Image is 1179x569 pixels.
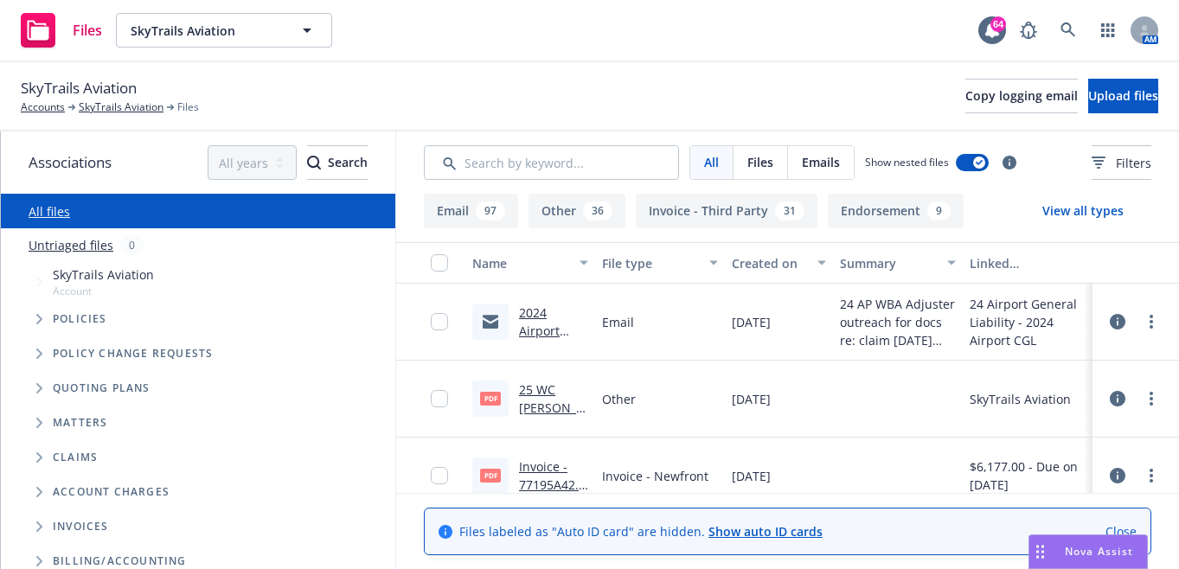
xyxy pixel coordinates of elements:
div: 9 [927,201,951,221]
span: Claims [53,452,98,463]
button: Copy logging email [965,79,1078,113]
input: Search by keyword... [424,145,679,180]
button: Endorsement [828,194,964,228]
div: 64 [990,16,1006,32]
button: Email [424,194,518,228]
input: Toggle Row Selected [431,313,448,330]
span: Associations [29,151,112,174]
div: 24 Airport General Liability - 2024 Airport CGL [970,295,1086,349]
div: SkyTrails Aviation [970,390,1071,408]
button: Other [529,194,625,228]
span: Policy change requests [53,348,213,359]
span: pdf [480,469,501,482]
span: [DATE] [732,313,771,331]
button: View all types [1015,194,1151,228]
input: Toggle Row Selected [431,390,448,407]
span: Files [177,99,199,115]
span: Filters [1116,154,1151,172]
span: Quoting plans [53,383,151,393]
button: SearchSearch [307,145,368,180]
span: Account [53,284,154,298]
button: Invoice - Third Party [636,194,817,228]
span: Files labeled as "Auto ID card" are hidden. [459,522,823,540]
span: Files [747,153,773,171]
span: All [704,153,719,171]
span: Copy logging email [965,87,1078,104]
a: 2024 Airport Adjuster outreach for docs re: claim [DATE] N622886.msg [519,304,585,466]
span: 24 AP WBA Adjuster outreach for docs re: claim [DATE] N622886 [840,295,956,349]
span: Email [602,313,634,331]
div: $6,177.00 - Due on [DATE] [970,457,1086,494]
a: SkyTrails Aviation [79,99,163,115]
span: SkyTrails Aviation [21,77,137,99]
span: [DATE] [732,390,771,408]
div: Tree Example [1,262,395,544]
div: File type [602,254,699,272]
a: more [1141,311,1162,332]
span: SkyTrails Aviation [131,22,280,40]
div: Summary [840,254,937,272]
span: Emails [802,153,840,171]
button: Upload files [1088,79,1158,113]
a: 25 WC [PERSON_NAME].PDF [519,381,586,434]
div: Search [307,146,368,179]
span: SkyTrails Aviation [53,265,154,284]
a: Invoice - 77195A42.pdf [519,458,586,511]
a: Untriaged files [29,236,113,254]
span: Account charges [53,487,170,497]
a: Search [1051,13,1086,48]
button: Summary [833,242,963,284]
button: Nova Assist [1028,534,1148,569]
svg: Search [307,156,321,169]
button: Filters [1092,145,1151,180]
span: Invoices [53,521,109,532]
div: 36 [583,201,612,221]
div: Drag to move [1029,535,1051,568]
a: more [1141,465,1162,486]
a: Report a Bug [1011,13,1046,48]
span: Files [73,23,102,37]
input: Toggle Row Selected [431,467,448,484]
div: 31 [775,201,804,221]
div: Linked associations [970,254,1086,272]
span: PDF [480,392,501,405]
a: Switch app [1091,13,1125,48]
a: Close [1105,522,1137,540]
input: Select all [431,254,448,272]
span: Upload files [1088,87,1158,104]
button: Linked associations [963,242,1092,284]
span: Other [602,390,636,408]
span: Filters [1092,154,1151,172]
div: 0 [120,235,144,255]
span: Billing/Accounting [53,556,187,566]
span: Nova Assist [1065,544,1133,559]
div: Created on [732,254,807,272]
div: 97 [476,201,505,221]
a: All files [29,203,70,220]
span: Invoice - Newfront [602,467,708,485]
button: File type [595,242,725,284]
span: Policies [53,314,107,324]
button: Created on [725,242,833,284]
a: Accounts [21,99,65,115]
a: Show auto ID cards [708,523,823,540]
div: Name [472,254,569,272]
button: Name [465,242,595,284]
a: more [1141,388,1162,409]
a: Files [14,6,109,54]
button: SkyTrails Aviation [116,13,332,48]
span: Show nested files [865,155,949,169]
span: [DATE] [732,467,771,485]
span: Matters [53,418,107,428]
